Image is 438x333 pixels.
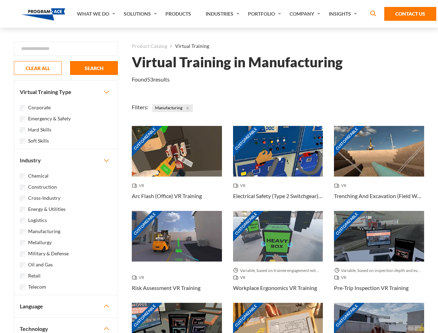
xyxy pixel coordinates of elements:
input: Metallurgy [20,240,25,246]
h3: Workplace Ergonomics VR Training [233,284,317,292]
a: Customizable Thumbnail - Electrical Safety (Type 2 Switchgear) VR Training VR Electrical Safety (... [233,126,323,211]
label: Telecom [28,283,46,291]
input: Oil and Gas [20,262,25,268]
label: Retail [28,272,41,280]
label: Emergency & Safety [28,115,71,122]
p: Found results [132,75,170,84]
span: VR [334,274,349,281]
nav: breadcrumb [132,42,424,51]
input: Military & Defense [20,251,25,257]
input: Cross-Industry [20,196,25,201]
span: Manufacturing [152,104,193,112]
span: VR [233,274,248,281]
span: VR [132,182,147,189]
input: Logistics [20,218,25,223]
input: Soft Skills [20,138,25,144]
h1: Virtual Training in Manufacturing [132,56,343,68]
h3: Risk Assessment VR Training [132,284,200,292]
input: Retail [20,273,25,279]
label: Metallurgy [28,239,52,246]
h3: Electrical Safety (Type 2 Switchgear) VR Training [233,192,323,200]
input: Emergency & Safety [20,116,25,122]
label: Construction [28,183,57,191]
h3: Pre-Trip Inspection VR Training [334,284,409,292]
label: Corporate [28,104,51,111]
h3: Trenching And Excavation (Field Work) VR Training [334,192,424,200]
input: Hard Skills [20,127,25,133]
button: CLEAR ALL [14,61,62,75]
label: Soft Skills [28,137,49,145]
label: Military & Defense [28,250,69,257]
span: VR [132,274,147,281]
input: Manufacturing [20,229,25,234]
label: Oil and Gas [28,261,53,268]
button: Close [184,104,191,112]
label: Hard Skills [28,126,51,134]
img: Program-Ace [22,8,66,20]
button: Industry [14,149,118,171]
label: Chemical [28,172,49,180]
label: Logistics [28,216,47,224]
input: Telecom [20,284,25,290]
label: Energy & Utilities [28,205,66,213]
input: Construction [20,185,25,190]
button: Virtual Training Type [14,81,118,103]
input: Chemical [20,173,25,179]
label: Manufacturing [28,228,60,235]
input: Corporate [20,105,25,111]
span: Filters: [132,104,148,110]
button: Language [14,295,118,317]
li: Virtual Training [167,42,209,51]
em: 53 [147,76,153,83]
span: VR [233,182,248,189]
a: Customizable Thumbnail - Trenching And Excavation (Field Work) VR Training VR Trenching And Excav... [334,126,424,211]
h3: Arc Flash (Office) VR Training [132,192,202,200]
input: Energy & Utilities [20,207,25,212]
a: Customizable Thumbnail - Workplace Ergonomics VR Training Variable, based on trainee engagement w... [233,211,323,303]
span: VR [334,182,349,189]
span: Variable, based on inspection depth and event interaction. [334,267,424,274]
a: Customizable Thumbnail - Arc Flash (Office) VR Training VR Arc Flash (Office) VR Training [132,126,222,211]
a: Contact Us [384,7,436,21]
span: Variable, based on trainee engagement with exercises. [233,267,323,274]
label: Cross-Industry [28,194,60,202]
a: Product Catalog [132,42,167,51]
a: Customizable Thumbnail - Risk Assessment VR Training VR Risk Assessment VR Training [132,211,222,303]
a: Customizable Thumbnail - Pre-Trip Inspection VR Training Variable, based on inspection depth and ... [334,211,424,303]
